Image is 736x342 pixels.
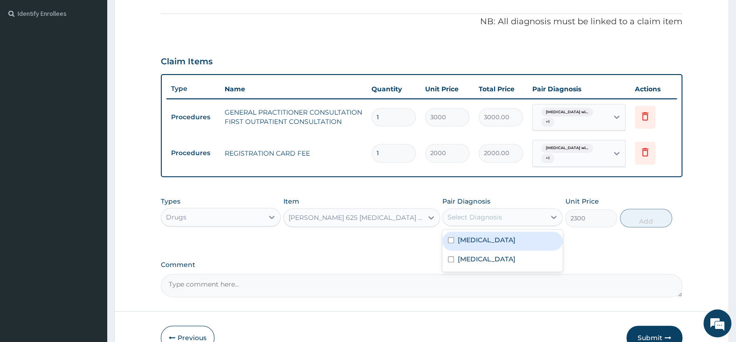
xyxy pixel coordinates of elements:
[166,212,186,222] div: Drugs
[458,254,516,264] label: [MEDICAL_DATA]
[220,144,367,163] td: REGISTRATION CARD FEE
[166,80,220,97] th: Type
[630,80,677,98] th: Actions
[541,108,593,117] span: [MEDICAL_DATA] wi...
[458,235,516,245] label: [MEDICAL_DATA]
[565,197,598,206] label: Unit Price
[48,52,157,64] div: Chat with us now
[54,108,129,202] span: We're online!
[161,57,213,67] h3: Claim Items
[153,5,175,27] div: Minimize live chat window
[447,212,502,222] div: Select Diagnosis
[166,109,220,126] td: Procedures
[474,80,528,98] th: Total Price
[541,144,593,153] span: [MEDICAL_DATA] wi...
[528,80,630,98] th: Pair Diagnosis
[367,80,420,98] th: Quantity
[420,80,474,98] th: Unit Price
[541,117,554,127] span: + 1
[161,198,180,205] label: Types
[161,16,682,28] p: NB: All diagnosis must be linked to a claim item
[220,80,367,98] th: Name
[620,209,672,227] button: Add
[17,47,38,70] img: d_794563401_company_1708531726252_794563401
[166,144,220,162] td: Procedures
[289,213,424,222] div: [PERSON_NAME] 625 [MEDICAL_DATA] [MEDICAL_DATA] PCK
[5,236,178,269] textarea: Type your message and hit 'Enter'
[541,154,554,163] span: + 1
[442,197,490,206] label: Pair Diagnosis
[283,197,299,206] label: Item
[220,103,367,131] td: GENERAL PRACTITIONER CONSULTATION FIRST OUTPATIENT CONSULTATION
[161,261,682,269] label: Comment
